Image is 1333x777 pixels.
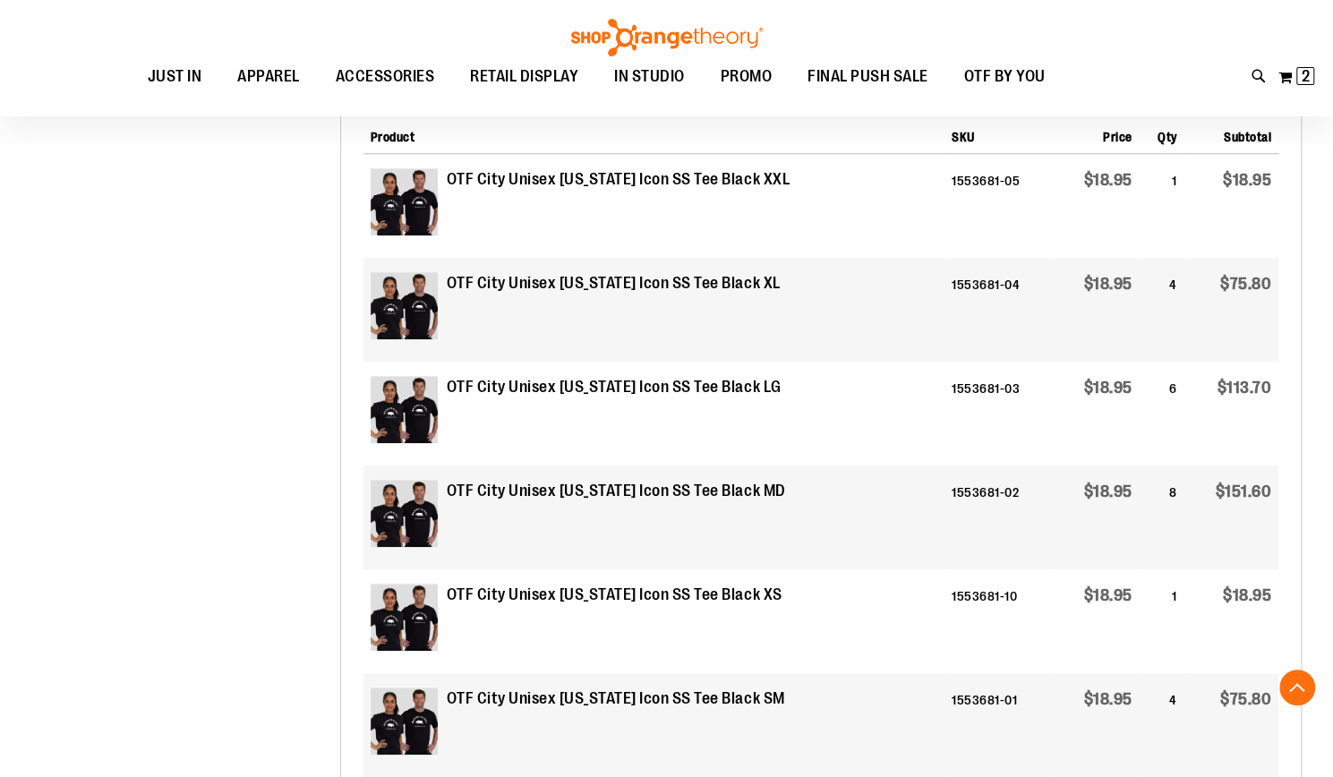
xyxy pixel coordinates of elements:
[363,114,944,154] th: Product
[452,56,596,98] a: RETAIL DISPLAY
[1220,690,1271,708] span: $75.80
[1139,569,1183,673] td: 1
[944,154,1055,258] td: 1553681-05
[721,56,773,97] span: PROMO
[1055,114,1139,154] th: Price
[371,480,438,547] img: Unisex Customizable California Icon Short Sleeve Tee
[1083,379,1132,397] span: $18.95
[447,168,790,192] strong: OTF City Unisex [US_STATE] Icon SS Tee Black XXL
[336,56,435,97] span: ACCESSORIES
[614,56,685,97] span: IN STUDIO
[1139,465,1183,569] td: 8
[944,114,1055,154] th: SKU
[1223,171,1271,189] span: $18.95
[1083,171,1132,189] span: $18.95
[1184,114,1278,154] th: Subtotal
[237,56,300,97] span: APPAREL
[944,465,1055,569] td: 1553681-02
[1139,258,1183,362] td: 4
[1083,586,1132,604] span: $18.95
[1139,673,1183,777] td: 4
[130,56,220,98] a: JUST IN
[1216,482,1272,500] span: $151.60
[1083,275,1132,293] span: $18.95
[964,56,1046,97] span: OTF BY YOU
[1279,670,1315,705] button: Back To Top
[1223,586,1271,604] span: $18.95
[447,687,785,711] strong: OTF City Unisex [US_STATE] Icon SS Tee Black SM
[946,56,1064,98] a: OTF BY YOU
[447,480,786,503] strong: OTF City Unisex [US_STATE] Icon SS Tee Black MD
[219,56,318,98] a: APPAREL
[944,362,1055,465] td: 1553681-03
[703,56,790,98] a: PROMO
[318,56,453,98] a: ACCESSORIES
[944,569,1055,673] td: 1553681-10
[148,56,202,97] span: JUST IN
[371,272,438,339] img: Unisex Customizable California Icon Short Sleeve Tee
[596,56,703,98] a: IN STUDIO
[1139,114,1183,154] th: Qty
[1139,154,1183,258] td: 1
[944,258,1055,362] td: 1553681-04
[371,376,438,443] img: Unisex Customizable California Icon Short Sleeve Tee
[1083,690,1132,708] span: $18.95
[568,19,765,56] img: Shop Orangetheory
[790,56,946,98] a: FINAL PUSH SALE
[1302,67,1310,85] span: 2
[1139,362,1183,465] td: 6
[807,56,928,97] span: FINAL PUSH SALE
[1083,482,1132,500] span: $18.95
[447,272,781,295] strong: OTF City Unisex [US_STATE] Icon SS Tee Black XL
[371,168,438,235] img: Unisex Customizable California Icon Short Sleeve Tee
[1218,379,1272,397] span: $113.70
[447,584,782,607] strong: OTF City Unisex [US_STATE] Icon SS Tee Black XS
[447,376,782,399] strong: OTF City Unisex [US_STATE] Icon SS Tee Black LG
[1220,275,1271,293] span: $75.80
[470,56,578,97] span: RETAIL DISPLAY
[371,687,438,755] img: Unisex Customizable California Icon Short Sleeve Tee
[371,584,438,651] img: Unisex Customizable California Icon Short Sleeve Tee
[944,673,1055,777] td: 1553681-01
